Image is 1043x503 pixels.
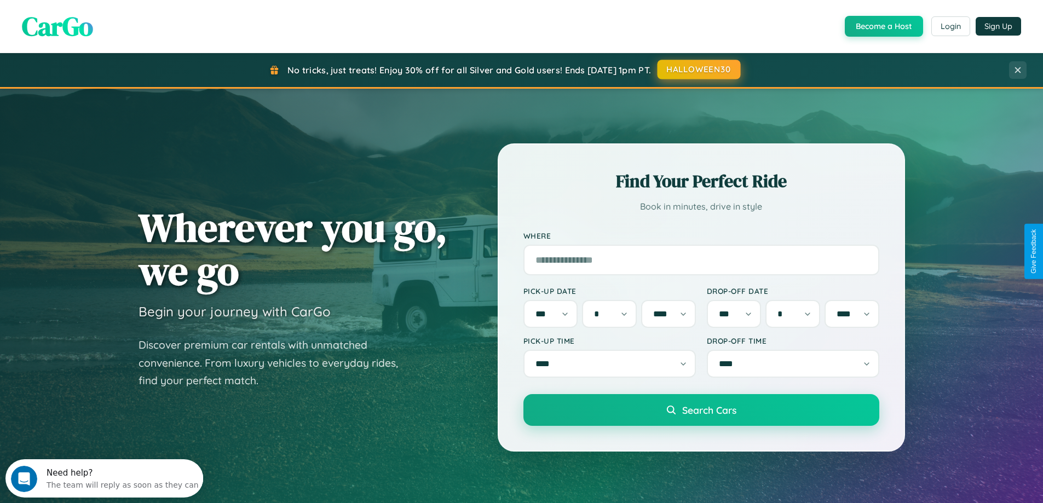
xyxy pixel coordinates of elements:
[658,60,741,79] button: HALLOWEEN30
[1030,229,1038,274] div: Give Feedback
[523,394,879,426] button: Search Cars
[5,459,203,498] iframe: Intercom live chat discovery launcher
[4,4,204,34] div: Open Intercom Messenger
[139,206,447,292] h1: Wherever you go, we go
[523,169,879,193] h2: Find Your Perfect Ride
[845,16,923,37] button: Become a Host
[41,18,193,30] div: The team will reply as soon as they can
[682,404,736,416] span: Search Cars
[41,9,193,18] div: Need help?
[707,336,879,345] label: Drop-off Time
[287,65,651,76] span: No tricks, just treats! Enjoy 30% off for all Silver and Gold users! Ends [DATE] 1pm PT.
[931,16,970,36] button: Login
[523,231,879,240] label: Where
[22,8,93,44] span: CarGo
[523,199,879,215] p: Book in minutes, drive in style
[976,17,1021,36] button: Sign Up
[523,336,696,345] label: Pick-up Time
[523,286,696,296] label: Pick-up Date
[139,303,331,320] h3: Begin your journey with CarGo
[11,466,37,492] iframe: Intercom live chat
[707,286,879,296] label: Drop-off Date
[139,336,412,390] p: Discover premium car rentals with unmatched convenience. From luxury vehicles to everyday rides, ...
